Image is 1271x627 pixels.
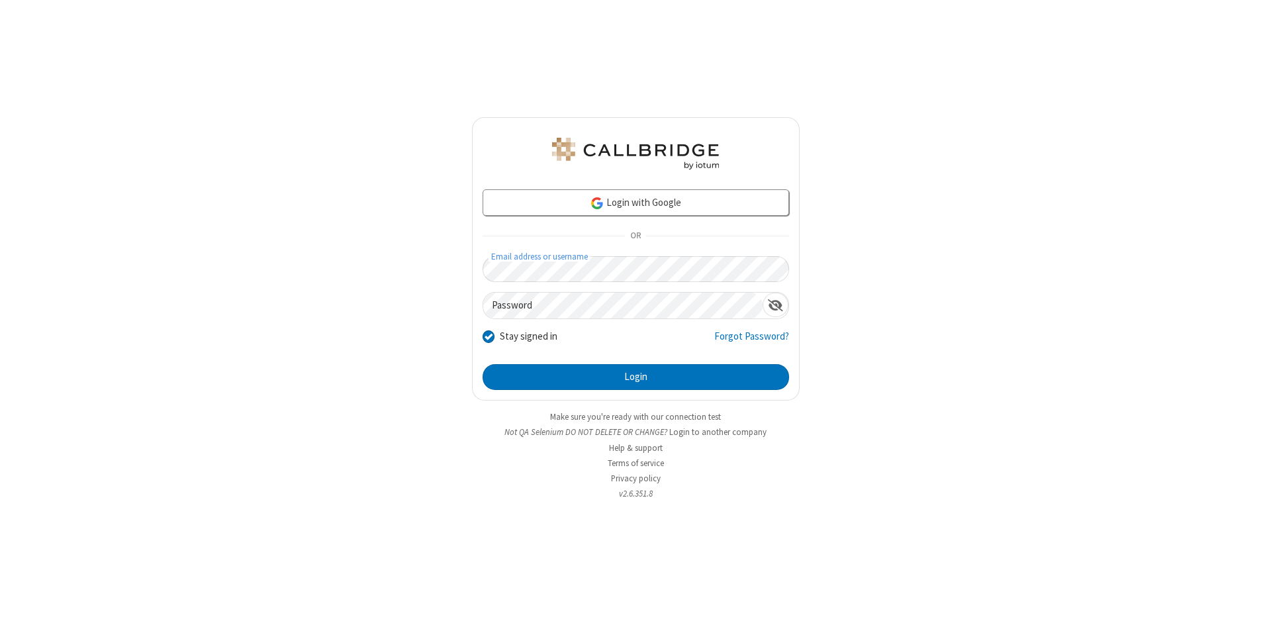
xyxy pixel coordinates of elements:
a: Make sure you're ready with our connection test [550,411,721,422]
button: Login to another company [669,426,767,438]
a: Privacy policy [611,473,661,484]
li: v2.6.351.8 [472,487,800,500]
a: Terms of service [608,458,664,469]
input: Password [483,293,763,318]
a: Login with Google [483,189,789,216]
img: QA Selenium DO NOT DELETE OR CHANGE [549,138,722,169]
span: OR [625,227,646,246]
img: google-icon.png [590,196,604,211]
a: Forgot Password? [714,329,789,354]
div: Show password [763,293,788,317]
iframe: Chat [1238,593,1261,618]
a: Help & support [609,442,663,454]
button: Login [483,364,789,391]
label: Stay signed in [500,329,557,344]
input: Email address or username [483,256,789,282]
li: Not QA Selenium DO NOT DELETE OR CHANGE? [472,426,800,438]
